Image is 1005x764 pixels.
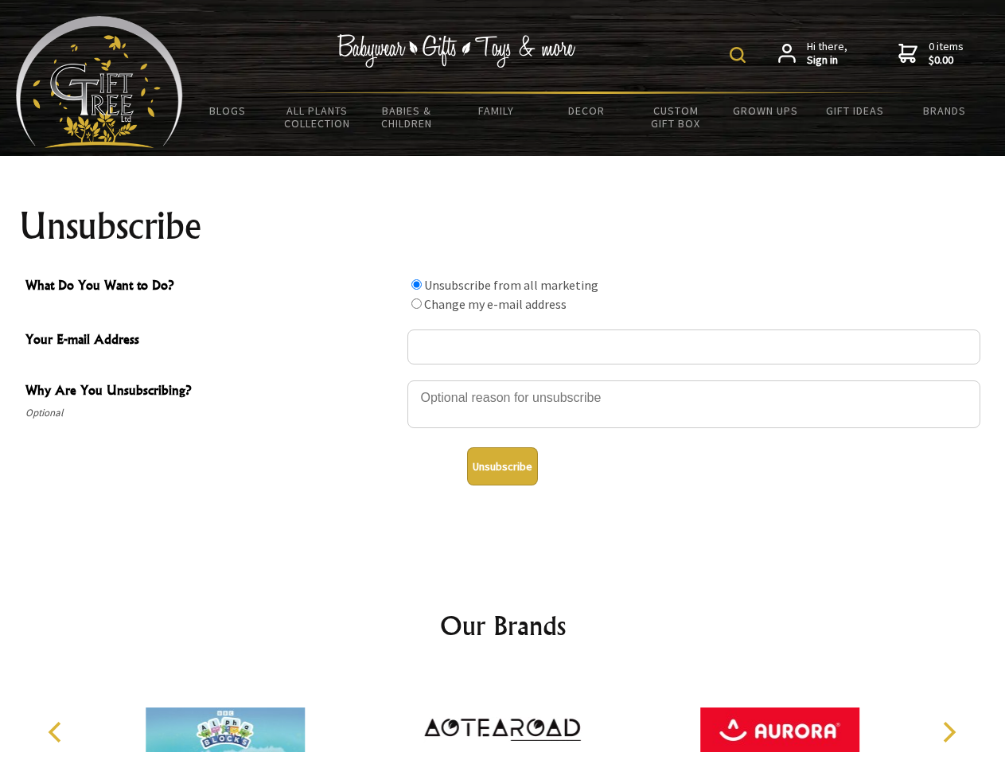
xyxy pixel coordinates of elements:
input: Your E-mail Address [407,329,980,364]
span: Why Are You Unsubscribing? [25,380,399,403]
button: Next [931,715,966,750]
strong: Sign in [807,53,847,68]
img: product search [730,47,746,63]
a: Hi there,Sign in [778,40,847,68]
a: BLOGS [183,94,273,127]
input: What Do You Want to Do? [411,279,422,290]
textarea: Why Are You Unsubscribing? [407,380,980,428]
button: Previous [40,715,75,750]
a: Brands [900,94,990,127]
a: Family [452,94,542,127]
span: Optional [25,403,399,423]
h1: Unsubscribe [19,207,987,245]
span: Hi there, [807,40,847,68]
span: What Do You Want to Do? [25,275,399,298]
a: All Plants Collection [273,94,363,140]
h2: Our Brands [32,606,974,645]
span: Your E-mail Address [25,329,399,353]
button: Unsubscribe [467,447,538,485]
img: Babywear - Gifts - Toys & more [337,34,576,68]
a: Decor [541,94,631,127]
input: What Do You Want to Do? [411,298,422,309]
img: Babyware - Gifts - Toys and more... [16,16,183,148]
a: Babies & Children [362,94,452,140]
label: Change my e-mail address [424,296,567,312]
a: Grown Ups [720,94,810,127]
label: Unsubscribe from all marketing [424,277,598,293]
a: 0 items$0.00 [898,40,964,68]
strong: $0.00 [929,53,964,68]
a: Custom Gift Box [631,94,721,140]
span: 0 items [929,39,964,68]
a: Gift Ideas [810,94,900,127]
